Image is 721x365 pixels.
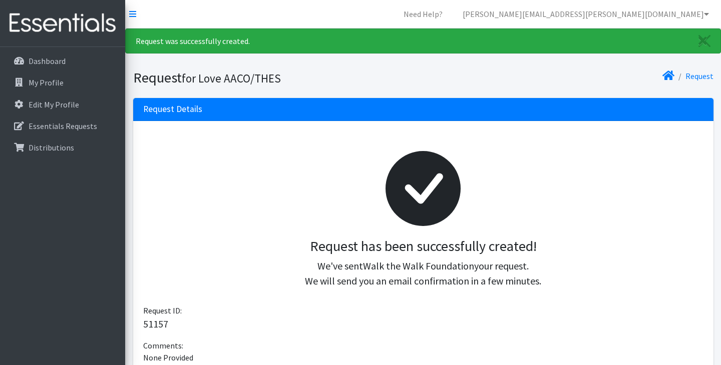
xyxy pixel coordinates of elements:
[4,72,121,92] a: My Profile
[688,29,720,53] a: Close
[29,142,74,152] p: Distributions
[396,4,451,24] a: Need Help?
[143,352,193,362] span: None Provided
[125,28,721,53] div: Request was successfully created.
[4,116,121,136] a: Essentials Requests
[143,340,183,350] span: Comments:
[4,94,121,114] a: Edit My Profile
[143,305,182,315] span: Request ID:
[685,71,713,81] a: Request
[455,4,717,24] a: [PERSON_NAME][EMAIL_ADDRESS][PERSON_NAME][DOMAIN_NAME]
[4,51,121,71] a: Dashboard
[133,69,420,86] h1: Request
[29,77,64,87] p: My Profile
[363,259,474,272] span: Walk the Walk Foundation
[29,121,97,131] p: Essentials Requests
[151,258,695,288] p: We've sent your request. We will send you an email confirmation in a few minutes.
[143,316,703,331] p: 51157
[151,238,695,255] h3: Request has been successfully created!
[4,137,121,157] a: Distributions
[4,6,121,40] img: HumanEssentials
[143,104,202,114] h3: Request Details
[29,99,79,109] p: Edit My Profile
[182,71,281,85] small: for Love AACO/THES
[29,56,66,66] p: Dashboard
